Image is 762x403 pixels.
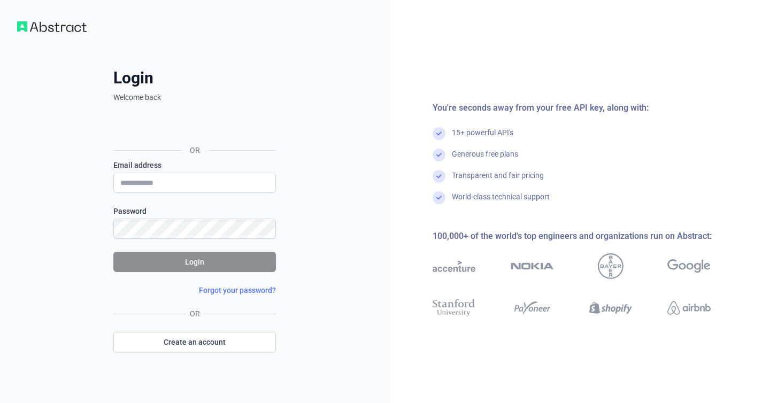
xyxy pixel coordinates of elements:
[433,253,476,279] img: accenture
[452,127,513,149] div: 15+ powerful API's
[667,297,711,319] img: airbnb
[181,145,209,156] span: OR
[186,308,204,319] span: OR
[199,286,276,294] a: Forgot your password?
[433,297,476,319] img: stanford university
[598,253,624,279] img: bayer
[433,127,445,140] img: check mark
[113,160,276,170] label: Email address
[113,68,276,88] h2: Login
[589,297,633,319] img: shopify
[113,206,276,216] label: Password
[511,253,554,279] img: nokia
[17,21,87,32] img: Workflow
[511,297,554,319] img: payoneer
[452,149,518,170] div: Generous free plans
[433,230,745,243] div: 100,000+ of the world's top engineers and organizations run on Abstract:
[108,114,279,138] iframe: Botón Iniciar sesión con Google
[113,252,276,272] button: Login
[452,170,544,191] div: Transparent and fair pricing
[113,92,276,103] p: Welcome back
[667,253,711,279] img: google
[452,191,550,213] div: World-class technical support
[433,102,745,114] div: You're seconds away from your free API key, along with:
[433,149,445,161] img: check mark
[113,332,276,352] a: Create an account
[433,170,445,183] img: check mark
[433,191,445,204] img: check mark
